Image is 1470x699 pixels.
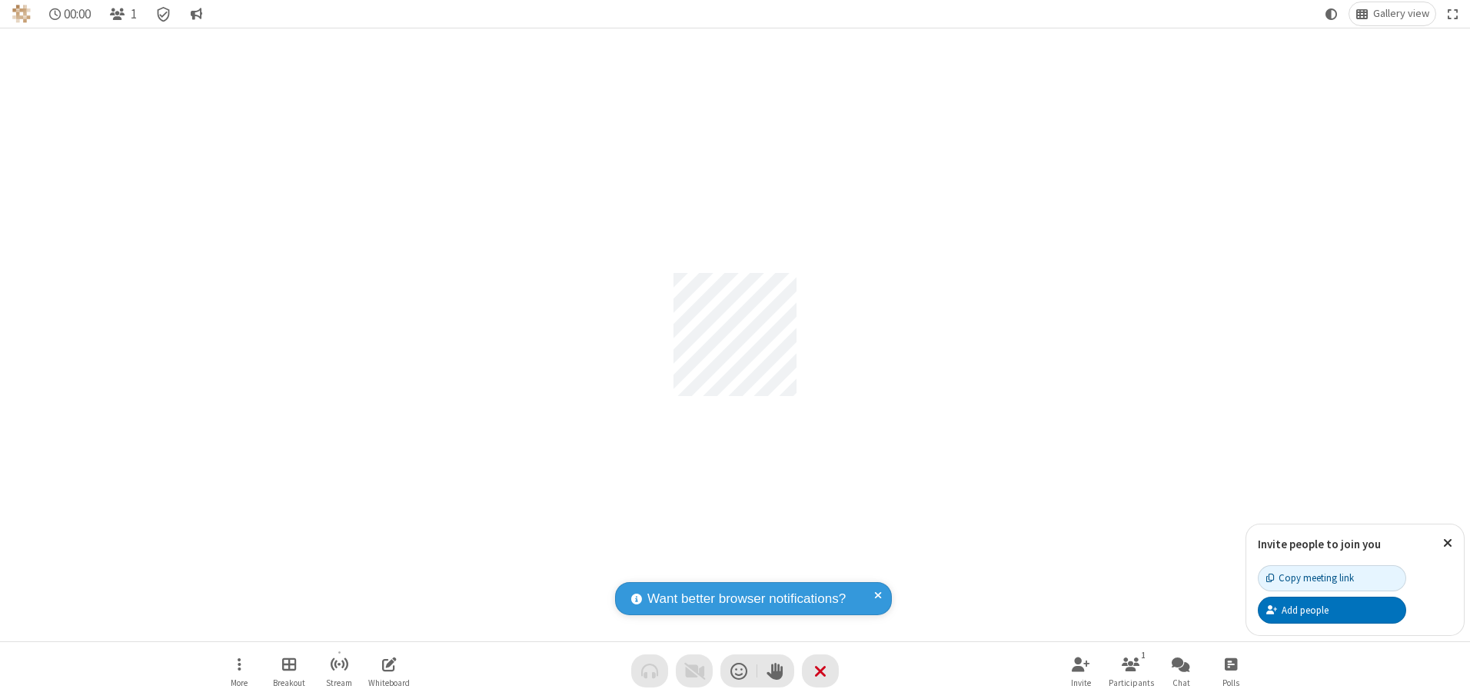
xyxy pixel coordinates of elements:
[131,7,137,22] span: 1
[64,7,91,22] span: 00:00
[1349,2,1435,25] button: Change layout
[12,5,31,23] img: QA Selenium DO NOT DELETE OR CHANGE
[1172,678,1190,687] span: Chat
[366,649,412,693] button: Open shared whiteboard
[1071,678,1091,687] span: Invite
[1432,524,1464,562] button: Close popover
[647,589,846,609] span: Want better browser notifications?
[1266,571,1354,585] div: Copy meeting link
[631,654,668,687] button: Audio problem - check your Internet connection or call by phone
[1058,649,1104,693] button: Invite participants (Alt+I)
[1137,648,1150,662] div: 1
[149,2,178,25] div: Meeting details Encryption enabled
[103,2,143,25] button: Open participant list
[1373,8,1429,20] span: Gallery view
[184,2,208,25] button: Conversation
[1109,678,1154,687] span: Participants
[1222,678,1239,687] span: Polls
[1208,649,1254,693] button: Open poll
[368,678,410,687] span: Whiteboard
[1442,2,1465,25] button: Fullscreen
[1258,597,1406,623] button: Add people
[273,678,305,687] span: Breakout
[326,678,352,687] span: Stream
[43,2,98,25] div: Timer
[1319,2,1344,25] button: Using system theme
[720,654,757,687] button: Send a reaction
[316,649,362,693] button: Start streaming
[266,649,312,693] button: Manage Breakout Rooms
[1258,565,1406,591] button: Copy meeting link
[216,649,262,693] button: Open menu
[1158,649,1204,693] button: Open chat
[676,654,713,687] button: Video
[1258,537,1381,551] label: Invite people to join you
[802,654,839,687] button: End or leave meeting
[1108,649,1154,693] button: Open participant list
[757,654,794,687] button: Raise hand
[231,678,248,687] span: More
